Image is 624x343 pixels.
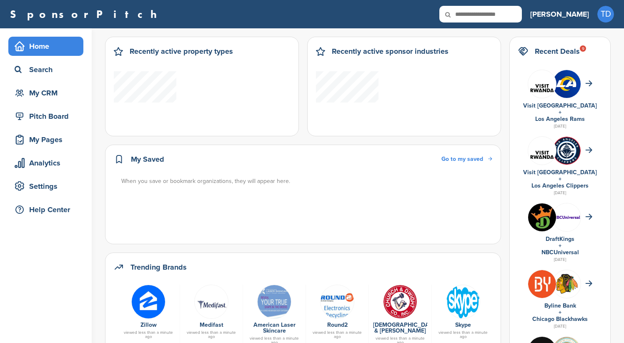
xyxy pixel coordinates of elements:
img: Data [446,285,480,319]
div: viewed less than a minute ago [184,330,238,339]
span: Go to my saved [441,155,483,163]
img: Open uri20141112 50798 1q56xxa [194,285,228,319]
h3: [PERSON_NAME] [530,8,589,20]
div: Home [13,39,83,54]
a: SponsorPitch [10,9,162,20]
div: Analytics [13,155,83,170]
div: [DATE] [518,123,602,130]
img: Draftkings logo [528,203,556,231]
img: I0zoso7r 400x400 [528,270,556,298]
h2: Trending Brands [130,261,187,273]
a: Pitch Board [8,107,83,126]
img: No7msulo 400x400 [553,70,581,98]
div: 9 [580,45,586,52]
div: [DATE] [518,189,602,197]
a: Open uri20141112 50798 cdst69 [373,285,427,318]
a: My CRM [8,83,83,103]
a: + [559,242,561,249]
a: American Laser Skincare [253,321,296,334]
div: Settings [13,179,83,194]
div: [DATE] [518,323,602,330]
a: Home [8,37,83,56]
h2: Recent Deals [535,45,580,57]
a: Zillow logo [121,285,175,318]
a: Round2 [327,321,348,328]
h2: My Saved [131,153,164,165]
a: Los Angeles Clippers [531,182,589,189]
a: Data [247,285,301,318]
span: TD [597,6,614,23]
a: Settings [8,177,83,196]
div: When you save or bookmark organizations, they will appear here. [121,177,493,186]
a: [DEMOGRAPHIC_DATA] & [PERSON_NAME] [373,321,438,334]
a: Open uri20141112 50798 1q56xxa [184,285,238,318]
div: viewed less than a minute ago [121,330,175,339]
img: Vr [528,74,556,93]
a: Data [310,285,364,318]
a: Visit [GEOGRAPHIC_DATA] [523,169,597,176]
img: Arw64i5q 400x400 [553,137,581,165]
div: Help Center [13,202,83,217]
a: Skype [455,321,471,328]
a: + [559,175,561,183]
div: [DATE] [518,256,602,263]
img: Vr [528,141,556,160]
div: viewed less than a minute ago [310,330,364,339]
a: Los Angeles Rams [535,115,585,123]
a: NBCUniversal [541,249,579,256]
div: Search [13,62,83,77]
img: Zillow logo [131,285,165,319]
div: Pitch Board [13,109,83,124]
a: Medifast [200,321,223,328]
a: [PERSON_NAME] [530,5,589,23]
a: My Pages [8,130,83,149]
a: Byline Bank [544,302,576,309]
a: Chicago Blackhawks [532,315,588,323]
div: My Pages [13,132,83,147]
img: Open uri20141112 64162 w7ezf4?1415807816 [553,273,581,294]
img: Open uri20141112 50798 cdst69 [383,285,417,319]
a: Analytics [8,153,83,173]
h2: Recently active property types [130,45,233,57]
h2: Recently active sponsor industries [332,45,449,57]
img: Data [257,285,291,319]
a: DraftKings [546,235,574,243]
div: viewed less than a minute ago [436,330,490,339]
a: Go to my saved [441,155,492,164]
a: Search [8,60,83,79]
img: Nbcuniversal 400x400 [553,203,581,231]
div: My CRM [13,85,83,100]
a: Help Center [8,200,83,219]
a: + [559,109,561,116]
a: Visit [GEOGRAPHIC_DATA] [523,102,597,109]
a: Data [436,285,490,318]
a: + [559,309,561,316]
img: Data [320,285,354,319]
a: Zillow [140,321,157,328]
